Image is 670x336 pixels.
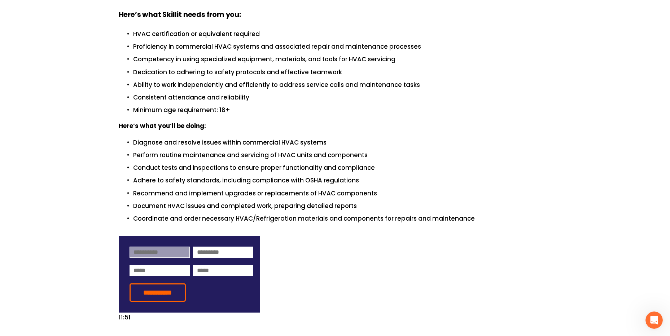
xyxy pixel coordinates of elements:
[133,105,552,115] p: Minimum age requirement: 18+
[133,93,552,102] p: Consistent attendance and reliability
[133,138,552,147] p: Diagnose and resolve issues within commercial HVAC systems
[133,176,552,185] p: Adhere to safety standards, including compliance with OSHA regulations
[133,163,552,173] p: Conduct tests and inspections to ensure proper functionality and compliance
[119,121,206,132] strong: Here’s what you’ll be doing:
[133,80,552,90] p: Ability to work independently and efficiently to address service calls and maintenance tasks
[133,201,552,211] p: Document HVAC issues and completed work, preparing detailed reports
[133,29,552,39] p: HVAC certification or equivalent required
[133,54,552,64] p: Competency in using specialized equipment, materials, and tools for HVAC servicing
[119,9,241,21] strong: Here’s what Skillit needs from you:
[119,236,260,322] div: 11:51
[133,189,552,198] p: Recommend and implement upgrades or replacements of HVAC components
[645,311,663,329] iframe: Intercom live chat
[133,214,552,224] p: Coordinate and order necessary HVAC/Refrigeration materials and components for repairs and mainte...
[133,42,552,52] p: Proficiency in commercial HVAC systems and associated repair and maintenance processes
[133,150,552,160] p: Perform routine maintenance and servicing of HVAC units and components
[133,67,552,77] p: Dedication to adhering to safety protocols and effective teamwork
